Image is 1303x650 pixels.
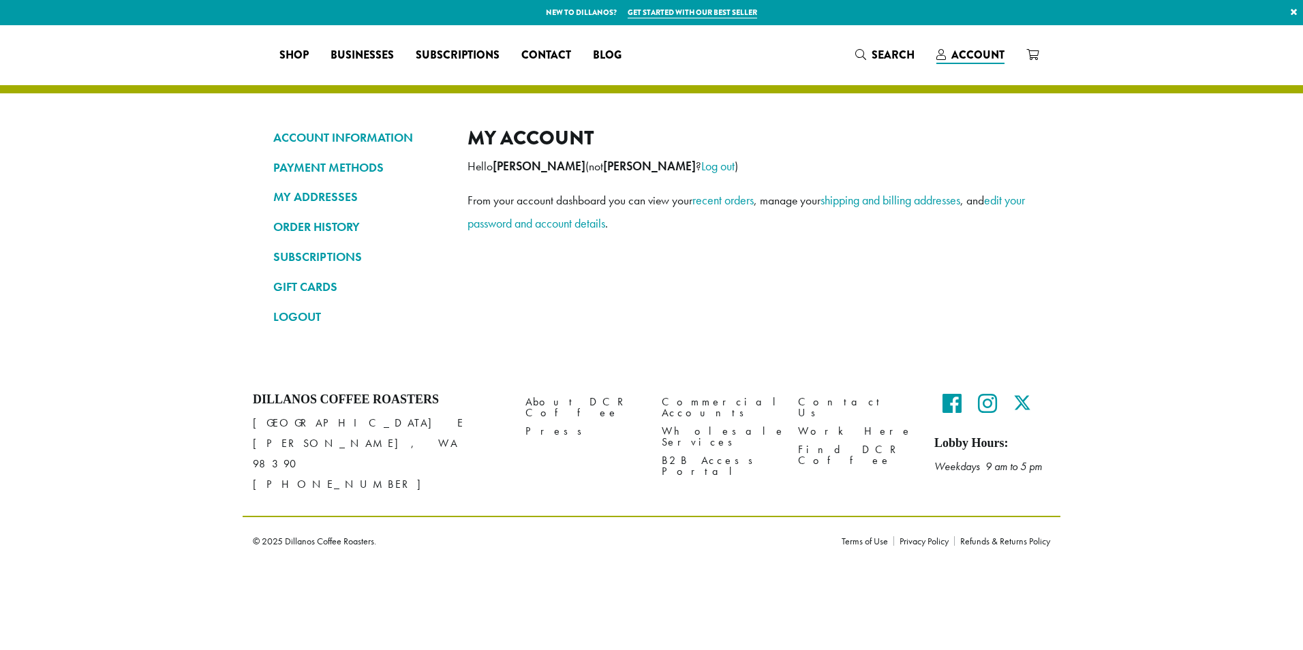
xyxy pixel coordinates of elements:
[279,47,309,64] span: Shop
[593,47,622,64] span: Blog
[273,126,447,149] a: ACCOUNT INFORMATION
[273,185,447,208] a: MY ADDRESSES
[467,189,1030,235] p: From your account dashboard you can view your , manage your , and .
[273,275,447,298] a: GIFT CARDS
[273,126,447,339] nav: Account pages
[934,459,1042,474] em: Weekdays 9 am to 5 pm
[798,392,914,422] a: Contact Us
[525,422,641,441] a: Press
[662,452,778,481] a: B2B Access Portal
[701,158,735,174] a: Log out
[467,155,1030,178] p: Hello (not ? )
[951,47,1005,63] span: Account
[893,536,954,546] a: Privacy Policy
[662,422,778,452] a: Wholesale Services
[821,192,960,208] a: shipping and billing addresses
[273,156,447,179] a: PAYMENT METHODS
[416,47,500,64] span: Subscriptions
[628,7,757,18] a: Get started with our best seller
[603,159,696,174] strong: [PERSON_NAME]
[525,392,641,422] a: About DCR Coffee
[331,47,394,64] span: Businesses
[934,436,1050,451] h5: Lobby Hours:
[253,392,505,407] h4: Dillanos Coffee Roasters
[842,536,893,546] a: Terms of Use
[798,422,914,441] a: Work Here
[273,245,447,268] a: SUBSCRIPTIONS
[521,47,571,64] span: Contact
[493,159,585,174] strong: [PERSON_NAME]
[954,536,1050,546] a: Refunds & Returns Policy
[692,192,754,208] a: recent orders
[798,441,914,470] a: Find DCR Coffee
[273,305,447,328] a: LOGOUT
[269,44,320,66] a: Shop
[662,392,778,422] a: Commercial Accounts
[253,413,505,495] p: [GEOGRAPHIC_DATA] E [PERSON_NAME], WA 98390 [PHONE_NUMBER]
[253,536,821,546] p: © 2025 Dillanos Coffee Roasters.
[844,44,925,66] a: Search
[872,47,915,63] span: Search
[273,215,447,238] a: ORDER HISTORY
[467,126,1030,150] h2: My account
